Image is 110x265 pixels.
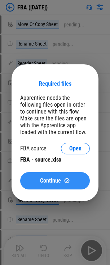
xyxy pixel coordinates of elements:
span: Continue [40,178,61,184]
div: FBA - source.xlsx [20,156,90,163]
img: Continue [64,178,70,184]
button: ContinueContinue [20,172,90,189]
button: Open [61,143,90,154]
div: Apprentice needs the following files open in order to continue with this flow. Make sure the file... [20,94,90,136]
div: FBA source [20,145,47,152]
span: Open [69,146,82,151]
div: Required files [39,80,71,87]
